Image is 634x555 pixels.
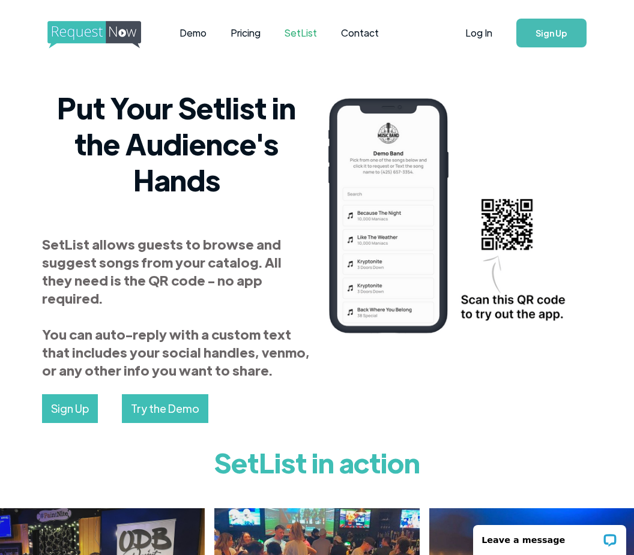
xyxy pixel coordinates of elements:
a: Pricing [219,14,273,52]
a: Sign Up [516,19,587,47]
a: home [47,21,137,45]
h2: Put Your Setlist in the Audience's Hands [42,89,311,197]
a: SetList [273,14,329,52]
strong: SetList allows guests to browse and suggest songs from your catalog. All they need is the QR code... [42,235,310,379]
a: Contact [329,14,391,52]
a: Try the Demo [122,394,208,423]
img: requestnow logo [47,21,163,49]
a: Demo [168,14,219,52]
iframe: LiveChat chat widget [465,517,634,555]
a: Log In [453,12,504,54]
a: Sign Up [42,394,98,423]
